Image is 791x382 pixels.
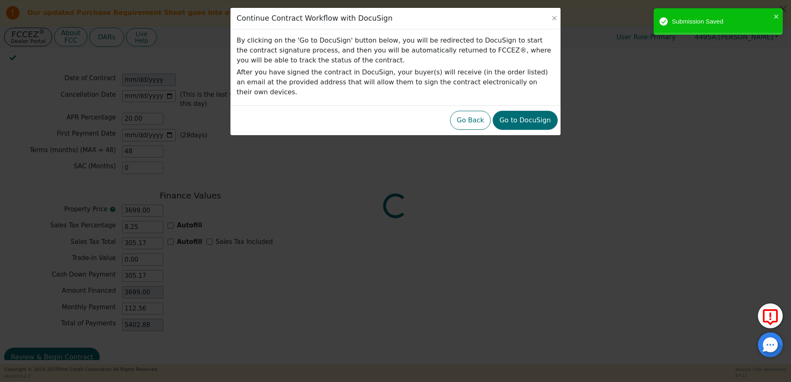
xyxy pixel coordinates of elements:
[550,14,558,22] button: Close
[450,111,491,130] button: Go Back
[758,303,783,328] button: Report Error to FCC
[237,14,393,23] h3: Continue Contract Workflow with DocuSign
[493,111,557,130] button: Go to DocuSign
[237,67,554,97] p: After you have signed the contract in DocuSign, your buyer(s) will receive (in the order listed) ...
[237,36,554,65] p: By clicking on the 'Go to DocuSign' button below, you will be redirected to DocuSign to start the...
[774,12,779,21] button: close
[672,17,771,26] div: Submission Saved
